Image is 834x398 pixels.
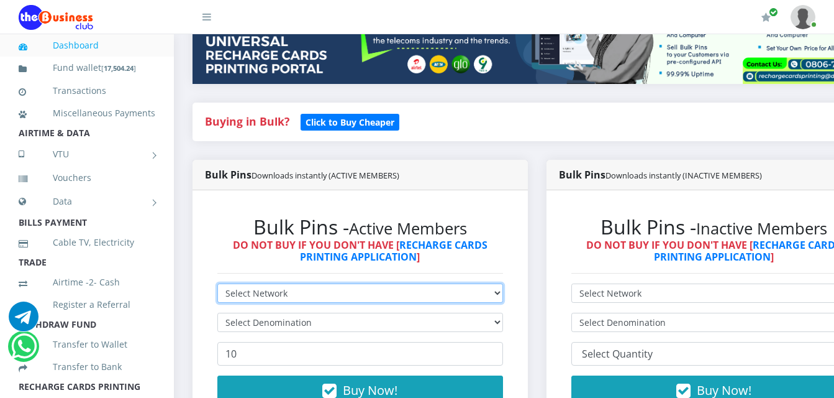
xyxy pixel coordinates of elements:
[696,218,827,239] small: Inactive Members
[19,353,155,381] a: Transfer to Bank
[19,76,155,105] a: Transactions
[205,114,289,129] strong: Buying in Bulk?
[19,164,155,192] a: Vouchers
[19,228,155,257] a: Cable TV, Electricity
[19,186,155,217] a: Data
[306,116,394,128] b: Click to Buy Cheaper
[19,268,155,297] a: Airtime -2- Cash
[19,53,155,83] a: Fund wallet[17,504.24]
[9,311,39,331] a: Chat for support
[217,215,503,239] h2: Bulk Pins -
[19,5,93,30] img: Logo
[19,99,155,127] a: Miscellaneous Payments
[19,290,155,319] a: Register a Referral
[11,341,37,361] a: Chat for support
[300,238,487,264] a: RECHARGE CARDS PRINTING APPLICATION
[559,168,762,182] strong: Bulk Pins
[761,12,771,22] i: Renew/Upgrade Subscription
[101,63,136,73] small: [ ]
[349,218,467,239] small: Active Members
[605,170,762,181] small: Downloads instantly (INACTIVE MEMBERS)
[791,5,815,29] img: User
[19,330,155,359] a: Transfer to Wallet
[205,168,399,182] strong: Bulk Pins
[301,114,399,129] a: Click to Buy Cheaper
[19,139,155,170] a: VTU
[104,63,134,73] b: 17,504.24
[769,7,778,17] span: Renew/Upgrade Subscription
[19,31,155,60] a: Dashboard
[217,342,503,366] input: Enter Quantity
[252,170,399,181] small: Downloads instantly (ACTIVE MEMBERS)
[233,238,487,264] strong: DO NOT BUY IF YOU DON'T HAVE [ ]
